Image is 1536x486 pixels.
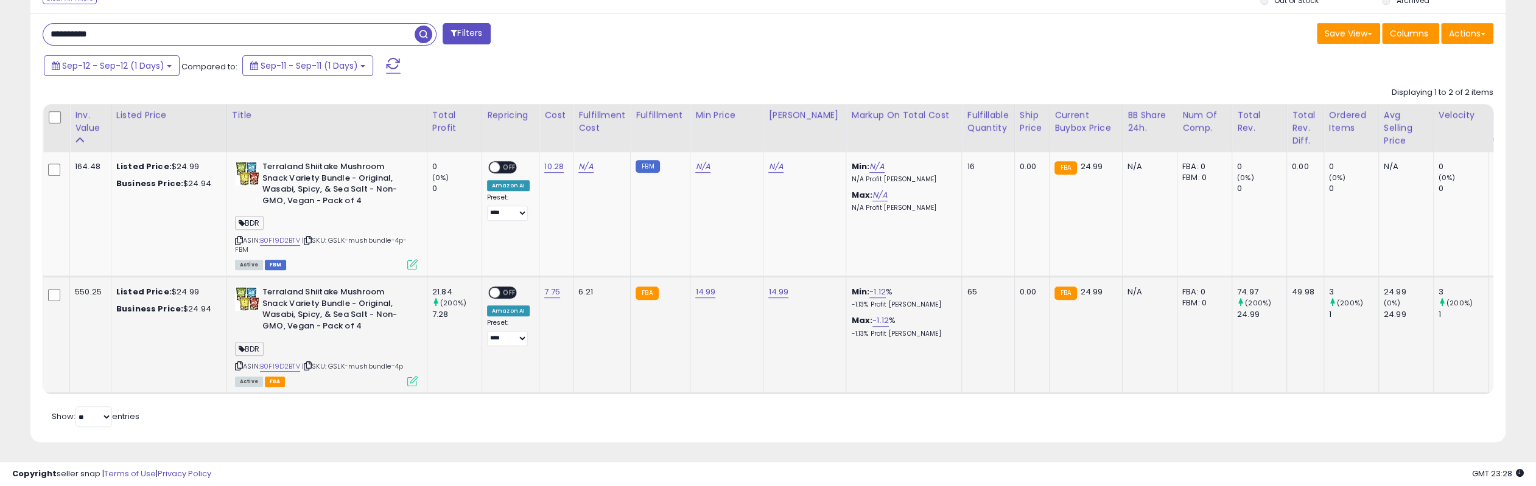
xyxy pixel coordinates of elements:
div: 65 [967,286,1005,297]
a: 14.99 [768,286,788,298]
a: N/A [872,189,887,201]
b: Max: [851,189,872,201]
div: 0.00 [1292,161,1314,172]
span: 24.99 [1080,161,1103,172]
div: Listed Price [116,109,222,122]
div: Markup on Total Cost [851,109,956,122]
div: FBA: 0 [1182,286,1222,297]
b: Business Price: [116,303,183,314]
div: 1 [1329,309,1378,320]
img: 51uVmccLMFL._SL40_.jpg [235,161,259,186]
div: N/A [1127,161,1168,172]
a: 14.99 [695,286,715,298]
span: Compared to: [181,61,237,72]
div: FBM: 0 [1182,172,1222,183]
small: (0%) [432,173,449,182]
div: 0 [1329,161,1378,172]
small: FBA [1054,161,1077,175]
span: Show: entries [52,411,139,422]
div: 550.25 [75,286,102,297]
div: Amazon AI [487,180,530,191]
b: Min: [851,161,869,172]
p: N/A Profit [PERSON_NAME] [851,175,952,184]
small: FBA [636,286,658,300]
a: B0F19D2BTV [260,235,300,246]
div: BB Share 24h. [1127,109,1172,134]
div: Preset: [487,193,530,221]
div: FBA: 0 [1182,161,1222,172]
span: FBM [265,260,287,270]
b: Listed Price: [116,161,172,172]
div: Ordered Items [1329,109,1373,134]
a: N/A [578,161,593,173]
b: Terraland Shiitake Mushroom Snack Variety Bundle - Original, Wasabi, Spicy, & Sea Salt - Non-GMO,... [262,161,410,209]
span: Sep-11 - Sep-11 (1 Days) [261,60,358,72]
div: Fulfillment [636,109,685,122]
small: (200%) [1337,298,1363,308]
div: 6.21 [578,286,621,297]
p: -1.13% Profit [PERSON_NAME] [851,330,952,338]
div: Fulfillable Quantity [967,109,1009,134]
div: Avg Selling Price [1384,109,1428,147]
div: 21.84 [432,286,482,297]
div: Num of Comp. [1182,109,1227,134]
span: Columns [1390,27,1428,40]
div: $24.99 [116,161,217,172]
small: Days In Stock. [1493,134,1501,145]
small: FBM [636,160,659,173]
button: Save View [1317,23,1380,44]
div: ASIN: [235,161,418,268]
div: 49.98 [1292,286,1314,297]
th: The percentage added to the cost of goods (COGS) that forms the calculator for Min & Max prices. [846,104,962,152]
div: 3 [1329,286,1378,297]
span: OFF [500,288,519,298]
div: FBM: 0 [1182,297,1222,308]
div: $24.94 [116,304,217,314]
div: 24.99 [1384,286,1433,297]
span: BDR [235,216,264,230]
span: BDR [235,342,264,356]
strong: Copyright [12,468,57,479]
div: $24.94 [116,178,217,189]
b: Business Price: [116,178,183,189]
div: 1 [1439,309,1488,320]
div: 0.00 [1020,161,1040,172]
span: OFF [500,162,519,173]
div: seller snap | | [12,468,211,480]
div: 0.00 [1020,286,1040,297]
span: All listings currently available for purchase on Amazon [235,260,263,270]
p: N/A Profit [PERSON_NAME] [851,204,952,212]
a: Terms of Use [104,468,156,479]
div: Current Buybox Price [1054,109,1117,134]
button: Actions [1441,23,1493,44]
a: N/A [768,161,783,173]
span: | SKU: GSLK-mushbundle-4p-FBM [235,235,407,254]
div: 0 [1439,161,1488,172]
div: 0 [1237,183,1286,194]
button: Sep-12 - Sep-12 (1 Days) [44,55,180,76]
div: % [851,315,952,338]
small: FBA [1054,286,1077,300]
span: FBA [265,377,286,387]
div: ASIN: [235,286,418,385]
div: % [851,286,952,309]
div: Velocity [1439,109,1483,122]
div: 74.97 [1237,286,1286,297]
div: Repricing [487,109,534,122]
div: 3 [1439,286,1488,297]
div: [PERSON_NAME] [768,109,841,122]
div: Preset: [487,319,530,346]
button: Columns [1382,23,1439,44]
span: 24.99 [1080,286,1103,297]
small: (0%) [1439,173,1456,182]
img: 51uVmccLMFL._SL40_.jpg [235,286,259,311]
div: 0 [432,161,482,172]
b: Terraland Shiitake Mushroom Snack Variety Bundle - Original, Wasabi, Spicy, & Sea Salt - Non-GMO,... [262,286,410,335]
div: Total Rev. Diff. [1292,109,1319,147]
div: 0 [432,183,482,194]
div: 24.99 [1237,309,1286,320]
span: | SKU: GSLK-mushbundle-4p [302,361,403,371]
button: Sep-11 - Sep-11 (1 Days) [242,55,373,76]
div: 164.48 [75,161,102,172]
a: -1.12 [872,314,889,327]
